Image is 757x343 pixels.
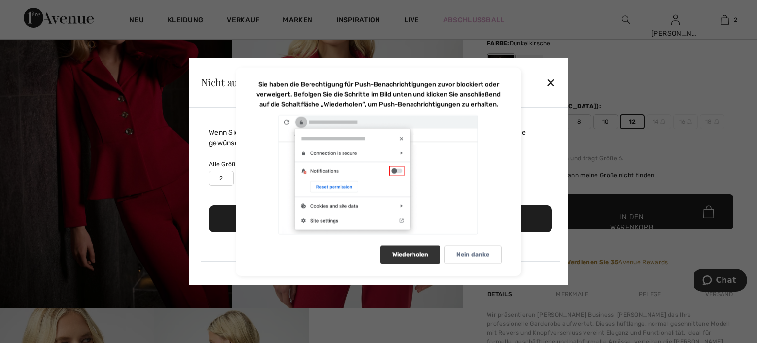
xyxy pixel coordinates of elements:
font: Wiederholen [392,251,428,258]
font: Alle Größen in [GEOGRAPHIC_DATA]/[GEOGRAPHIC_DATA] [209,161,378,168]
font: Nein danke [456,251,489,258]
font: 2 [219,175,223,182]
font: Wenn Sie benachrichtigt werden möchten, wenn eine Größe verfügbar ist, wählen Sie einfach die gew... [209,128,526,147]
font: Nicht auf Lager. Ich will es! [201,76,318,89]
font: ✕ [546,76,556,90]
font: Sie haben die Berechtigung für Push-Benachrichtigungen zuvor blockiert oder verweigert. Befolgen ... [256,80,501,108]
font: Chat [22,7,42,16]
button: Benachrichtigen Sie mich [209,205,552,232]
